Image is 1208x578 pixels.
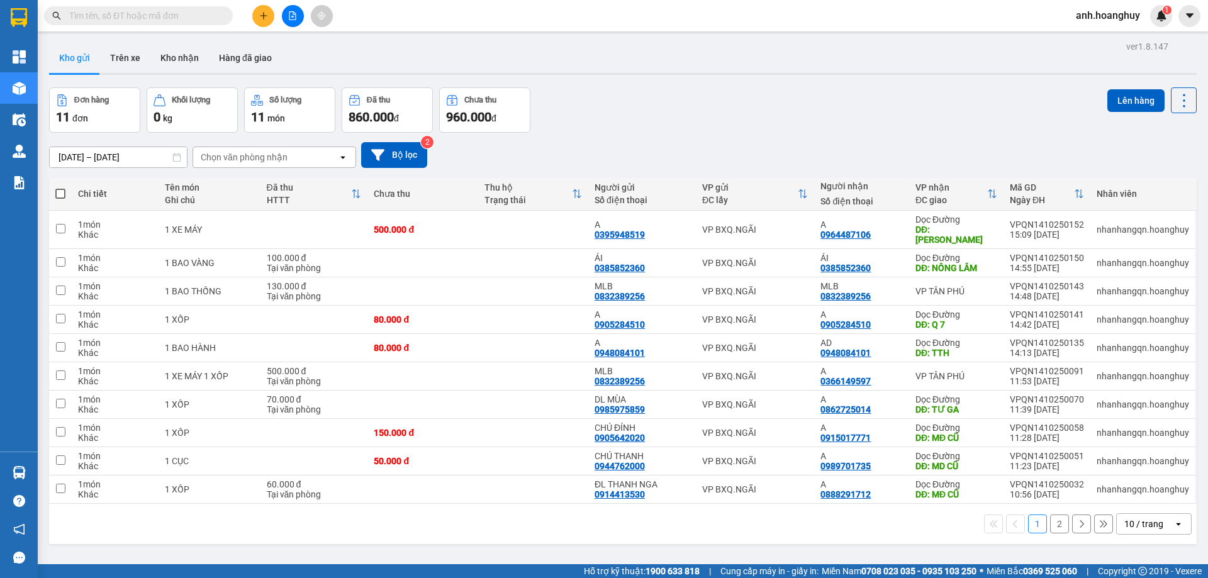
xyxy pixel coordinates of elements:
[595,451,690,461] div: CHÚ THANH
[421,136,433,148] sup: 2
[915,182,987,192] div: VP nhận
[915,338,997,348] div: Dọc Đường
[820,196,902,206] div: Số điện thoại
[374,456,471,466] div: 50.000 đ
[165,286,254,296] div: 1 BAO THỐNG
[165,428,254,438] div: 1 XỐP
[820,230,871,240] div: 0964487106
[1097,286,1189,296] div: nhanhangqn.hoanghuy
[980,569,983,574] span: ⚪️
[702,456,808,466] div: VP BXQ.NGÃI
[1010,423,1084,433] div: VPQN1410250058
[820,479,902,489] div: A
[1097,225,1189,235] div: nhanhangqn.hoanghuy
[1097,428,1189,438] div: nhanhangqn.hoanghuy
[595,394,690,404] div: DL MÙA
[49,43,100,73] button: Kho gửi
[374,225,471,235] div: 500.000 đ
[1097,399,1189,409] div: nhanhangqn.hoanghuy
[1126,40,1168,53] div: ver 1.8.147
[915,320,997,330] div: DĐ: Q 7
[1010,433,1084,443] div: 11:28 [DATE]
[1010,461,1084,471] div: 11:23 [DATE]
[820,433,871,443] div: 0915017771
[1010,404,1084,414] div: 11:39 [DATE]
[1156,10,1167,21] img: icon-new-feature
[820,489,871,499] div: 0888291712
[267,281,362,291] div: 130.000 đ
[702,195,798,205] div: ĐC lấy
[394,113,399,123] span: đ
[820,263,871,273] div: 0385852360
[72,113,88,123] span: đơn
[915,195,987,205] div: ĐC giao
[915,214,997,225] div: Dọc Đường
[78,291,152,301] div: Khác
[820,338,902,348] div: AD
[439,87,530,133] button: Chưa thu960.000đ
[464,96,496,104] div: Chưa thu
[820,281,902,291] div: MLB
[267,366,362,376] div: 500.000 đ
[1165,6,1169,14] span: 1
[49,87,140,133] button: Đơn hàng11đơn
[267,253,362,263] div: 100.000 đ
[374,314,471,325] div: 80.000 đ
[1010,230,1084,240] div: 15:09 [DATE]
[11,8,27,27] img: logo-vxr
[1010,253,1084,263] div: VPQN1410250150
[1010,195,1074,205] div: Ngày ĐH
[595,230,645,240] div: 0395948519
[311,5,333,27] button: aim
[78,404,152,414] div: Khác
[595,253,690,263] div: ÁI
[820,376,871,386] div: 0366149597
[1010,489,1084,499] div: 10:56 [DATE]
[1010,376,1084,386] div: 11:53 [DATE]
[1010,366,1084,376] div: VPQN1410250091
[446,109,491,125] span: 960.000
[1010,220,1084,230] div: VPQN1410250152
[915,394,997,404] div: Dọc Đường
[861,566,976,576] strong: 0708 023 035 - 0935 103 250
[165,371,254,381] div: 1 XE MÁY 1 XỐP
[915,461,997,471] div: DĐ: MD CŨ
[820,220,902,230] div: A
[374,428,471,438] div: 150.000 đ
[484,182,572,192] div: Thu hộ
[1010,394,1084,404] div: VPQN1410250070
[820,291,871,301] div: 0832389256
[1097,258,1189,268] div: nhanhangqn.hoanghuy
[374,189,471,199] div: Chưa thu
[595,404,645,414] div: 0985975859
[260,177,368,211] th: Toggle SortBy
[915,451,997,461] div: Dọc Đường
[1010,309,1084,320] div: VPQN1410250141
[709,564,711,578] span: |
[820,461,871,471] div: 0989701735
[1010,320,1084,330] div: 14:42 [DATE]
[820,309,902,320] div: A
[987,564,1077,578] span: Miền Bắc
[915,225,997,245] div: DĐ: LINH XUÂN
[1097,343,1189,353] div: nhanhangqn.hoanghuy
[267,404,362,414] div: Tại văn phòng
[165,182,254,192] div: Tên món
[349,109,394,125] span: 860.000
[13,552,25,564] span: message
[1010,451,1084,461] div: VPQN1410250051
[78,394,152,404] div: 1 món
[702,225,808,235] div: VP BXQ.NGÃI
[259,11,268,20] span: plus
[1010,338,1084,348] div: VPQN1410250135
[820,451,902,461] div: A
[1097,189,1189,199] div: Nhân viên
[595,220,690,230] div: A
[269,96,301,104] div: Số lượng
[595,366,690,376] div: MLB
[13,466,26,479] img: warehouse-icon
[491,113,496,123] span: đ
[915,253,997,263] div: Dọc Đường
[251,109,265,125] span: 11
[1107,89,1165,112] button: Lên hàng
